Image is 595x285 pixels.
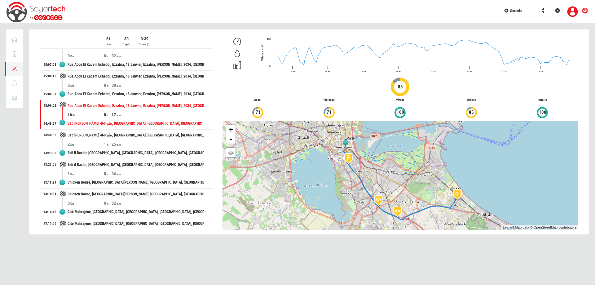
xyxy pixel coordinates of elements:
[43,180,56,185] div: 13:18:39
[431,71,437,74] text: 13:58
[43,74,56,79] div: 15:06:49
[68,147,204,159] div: Sidi il Bachir, [GEOGRAPHIC_DATA], [GEOGRAPHIC_DATA], [GEOGRAPHIC_DATA], [GEOGRAPHIC_DATA], 2008,...
[43,210,56,215] div: 13:16:15
[112,53,148,59] div: 02
[68,59,204,70] div: Rue Abou El Kacem Echebbi, Ezzahra, 18 Janvier, Ezzahra, [PERSON_NAME], 2034, [GEOGRAPHIC_DATA]
[100,42,117,47] div: Km
[43,151,56,156] div: 13:23:08
[104,171,112,177] div: 0
[68,189,204,200] div: Chicken House, [GEOGRAPHIC_DATA][PERSON_NAME], [GEOGRAPHIC_DATA], [GEOGRAPHIC_DATA], [PERSON_NAME...
[269,65,271,68] text: 0
[503,225,513,229] a: Leaflet
[68,206,204,218] div: Cité Mahrajène, [GEOGRAPHIC_DATA], [GEOGRAPHIC_DATA], [GEOGRAPHIC_DATA], [GEOGRAPHIC_DATA], [GEOG...
[112,200,148,206] div: 02
[43,62,56,67] div: 15:07:08
[325,71,331,74] text: 13:52
[450,186,465,202] img: hard_brake-11400.png
[365,98,436,102] p: Virage
[449,187,465,202] img: hard_brake-11400.png
[510,8,522,13] span: Sorento
[502,71,508,74] text: 14:02
[398,83,403,91] span: 85
[104,53,112,59] div: 0
[289,71,295,74] text: 13:50
[538,71,543,74] text: 14:04
[118,36,135,42] div: 30
[226,148,236,157] a: Layers
[136,42,153,47] div: Durée (h)
[118,42,135,47] div: Trajets
[436,98,507,102] p: Vitesse
[43,192,56,197] div: 13:18:31
[223,98,293,102] p: Accél
[396,71,401,74] text: 13:56
[467,71,472,74] text: 14:00
[136,36,153,42] div: 3:39
[371,193,386,208] img: hard_brake-11400.png
[326,109,332,116] span: 71
[112,112,148,118] div: 17
[112,141,148,147] div: 25
[68,112,104,118] div: 16
[104,112,112,118] div: 0
[104,200,112,206] div: 0
[112,171,148,177] div: 04
[104,141,112,147] div: 1
[226,125,236,134] a: Zoom in
[293,98,364,102] p: Freinage
[43,92,56,97] div: 15:06:07
[341,140,350,153] img: tripview_af.png
[68,171,104,177] div: 1
[43,133,56,138] div: 14:48:38
[469,109,474,116] span: 85
[112,82,148,88] div: 00
[43,162,56,167] div: 13:23:05
[43,103,56,108] div: 15:06:02
[360,71,366,74] text: 13:54
[68,88,204,100] div: Rue Abou El Kacem Echebbi, Ezzahra, 18 Janvier, Ezzahra, [PERSON_NAME], 2034, [GEOGRAPHIC_DATA]
[501,225,578,230] div: | Map data © OpenStreetMap contributors
[68,130,204,141] div: Bab [PERSON_NAME] 460 طم, [GEOGRAPHIC_DATA], [GEOGRAPHIC_DATA], [GEOGRAPHIC_DATA], [GEOGRAPHIC_DA...
[100,36,117,42] div: 61
[68,100,204,112] div: Rue Abou El Kacem Echebbi, Ezzahra, 18 Janvier, Ezzahra, [PERSON_NAME], 2034, [GEOGRAPHIC_DATA]
[341,151,356,166] img: hard-acceleration-11100.png
[68,159,204,171] div: Sidi il Bachir, [GEOGRAPHIC_DATA], [GEOGRAPHIC_DATA], [GEOGRAPHIC_DATA], [GEOGRAPHIC_DATA], 2008,...
[68,218,204,229] div: Cité Mahrajène, [GEOGRAPHIC_DATA], [GEOGRAPHIC_DATA], [GEOGRAPHIC_DATA], [GEOGRAPHIC_DATA], [GEOG...
[68,200,104,206] div: 0
[43,121,56,126] div: 14:48:57
[396,109,404,116] span: 100
[68,118,204,129] div: Bab [PERSON_NAME] 460 طم, [GEOGRAPHIC_DATA], [GEOGRAPHIC_DATA], [GEOGRAPHIC_DATA], [GEOGRAPHIC_DA...
[104,82,112,88] div: 0
[68,141,104,147] div: 2
[261,44,264,61] span: Vitesse Km/h
[390,204,405,220] img: hard_brake-11400.png
[507,98,578,102] p: Horaire
[68,82,104,88] div: 0
[68,53,104,59] div: 0
[226,134,236,144] a: Zoom out
[68,71,204,82] div: Rue Abou El Kacem Echebbi, Ezzahra, 18 Janvier, Ezzahra, [PERSON_NAME], 2034, [GEOGRAPHIC_DATA]
[43,221,56,226] div: 13:15:56
[267,38,271,41] text: 100
[539,109,547,116] span: 100
[68,177,204,188] div: Chicken House, [GEOGRAPHIC_DATA][PERSON_NAME], [GEOGRAPHIC_DATA], [GEOGRAPHIC_DATA], [PERSON_NAME...
[255,109,261,116] span: 71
